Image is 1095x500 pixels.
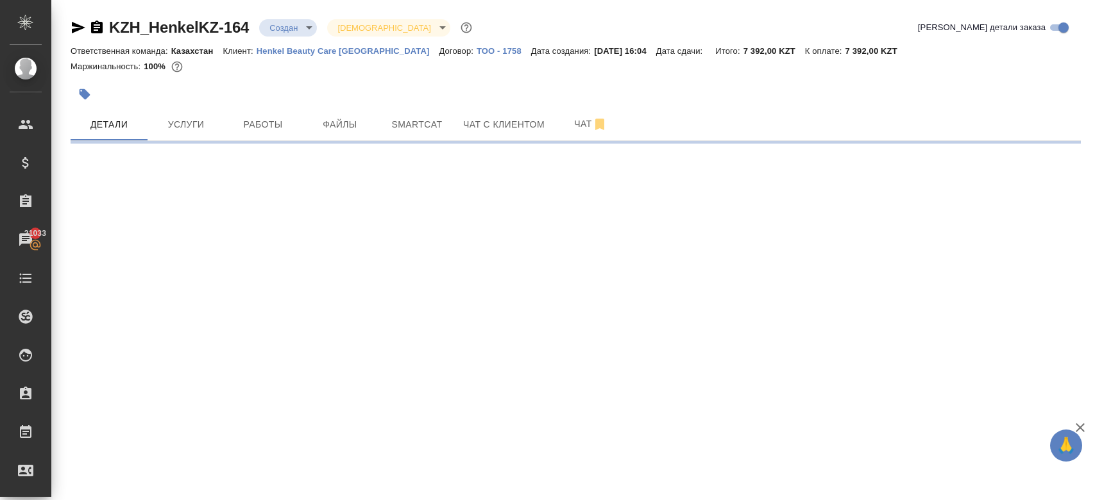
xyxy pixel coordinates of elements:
[309,117,371,133] span: Файлы
[1050,429,1082,462] button: 🙏
[531,46,594,56] p: Дата создания:
[109,19,249,36] a: KZH_HenkelKZ-164
[223,46,256,56] p: Клиент:
[477,45,531,56] a: ТОО - 1758
[715,46,743,56] p: Итого:
[232,117,294,133] span: Работы
[477,46,531,56] p: ТОО - 1758
[560,116,622,132] span: Чат
[918,21,1046,34] span: [PERSON_NAME] детали заказа
[71,20,86,35] button: Скопировать ссылку для ЯМессенджера
[458,19,475,36] button: Доп статусы указывают на важность/срочность заказа
[386,117,448,133] span: Smartcat
[592,117,607,132] svg: Отписаться
[334,22,434,33] button: [DEMOGRAPHIC_DATA]
[78,117,140,133] span: Детали
[743,46,805,56] p: 7 392,00 KZT
[71,62,144,71] p: Маржинальность:
[257,46,439,56] p: Henkel Beauty Care [GEOGRAPHIC_DATA]
[463,117,545,133] span: Чат с клиентом
[257,45,439,56] a: Henkel Beauty Care [GEOGRAPHIC_DATA]
[89,20,105,35] button: Скопировать ссылку
[71,80,99,108] button: Добавить тэг
[169,58,185,75] button: 0.00 KZT;
[17,227,54,240] span: 21033
[3,224,48,256] a: 21033
[439,46,477,56] p: Договор:
[259,19,317,37] div: Создан
[805,46,845,56] p: К оплате:
[656,46,706,56] p: Дата сдачи:
[144,62,169,71] p: 100%
[171,46,223,56] p: Казахстан
[155,117,217,133] span: Услуги
[845,46,907,56] p: 7 392,00 KZT
[1055,432,1077,459] span: 🙏
[327,19,450,37] div: Создан
[594,46,656,56] p: [DATE] 16:04
[266,22,301,33] button: Создан
[71,46,171,56] p: Ответственная команда:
